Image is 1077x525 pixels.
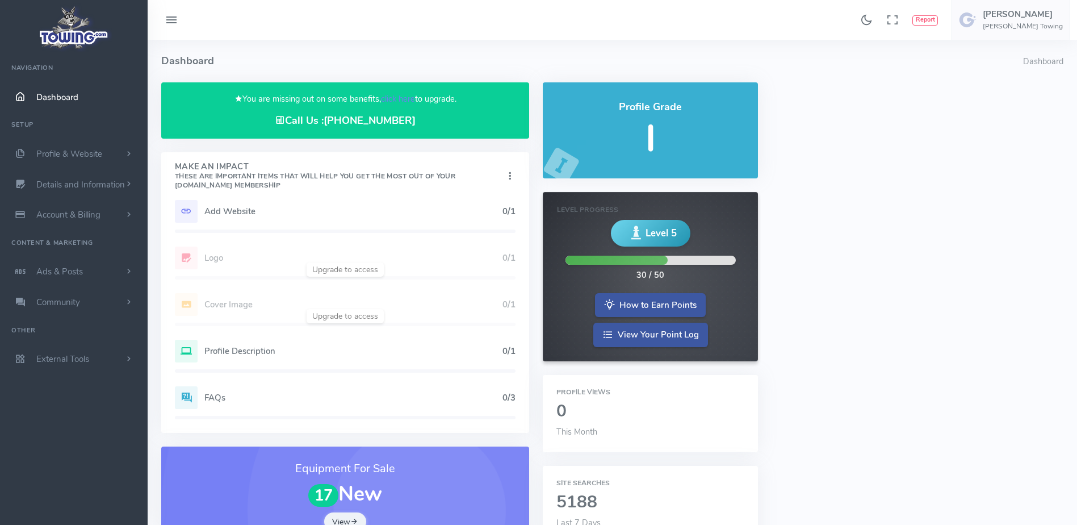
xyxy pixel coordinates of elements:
[556,493,744,512] h2: 5188
[204,393,502,402] h5: FAQs
[502,347,516,356] h5: 0/1
[959,11,977,29] img: user-image
[593,323,708,347] a: View Your Point Log
[381,93,415,105] a: click here
[161,40,1023,82] h4: Dashboard
[324,114,416,127] a: [PHONE_NUMBER]
[175,483,516,507] h1: New
[36,297,80,308] span: Community
[36,148,102,160] span: Profile & Website
[204,207,502,216] h5: Add Website
[36,91,78,103] span: Dashboard
[175,163,504,190] h4: Make An Impact
[556,480,744,487] h6: Site Searches
[175,115,516,127] h4: Call Us :
[36,209,100,220] span: Account & Billing
[595,293,706,318] a: How to Earn Points
[557,206,744,214] h6: Level Progress
[175,93,516,106] p: You are missing out on some benefits, to upgrade.
[175,460,516,477] h3: Equipment For Sale
[983,23,1063,30] h6: [PERSON_NAME] Towing
[912,15,938,26] button: Report
[502,207,516,216] h5: 0/1
[502,393,516,402] h5: 0/3
[983,10,1063,19] h5: [PERSON_NAME]
[556,389,744,396] h6: Profile Views
[204,347,502,356] h5: Profile Description
[36,179,125,190] span: Details and Information
[308,484,339,507] span: 17
[646,226,677,240] span: Level 5
[36,353,89,365] span: External Tools
[175,172,455,190] small: These are important items that will help you get the most out of your [DOMAIN_NAME] Membership
[556,102,744,113] h4: Profile Grade
[556,402,744,421] h2: 0
[36,266,83,277] span: Ads & Posts
[636,269,664,282] div: 30 / 50
[556,119,744,159] h5: I
[36,3,112,52] img: logo
[1023,56,1063,68] li: Dashboard
[556,426,597,438] span: This Month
